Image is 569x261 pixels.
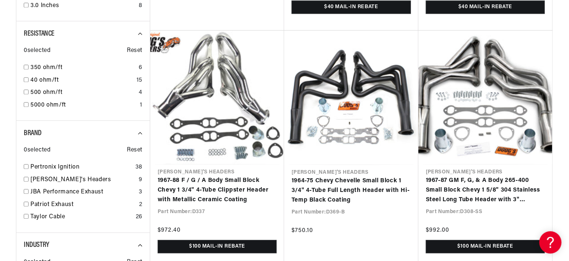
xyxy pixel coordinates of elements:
div: 2 [139,200,142,210]
a: 500 ohm/ft [30,88,136,98]
span: Reset [127,46,142,56]
div: 1 [140,101,142,110]
a: Taylor Cable [30,212,133,222]
a: 350 ohm/ft [30,63,136,73]
a: 3.0 Inches [30,1,136,11]
a: [PERSON_NAME]'s Headers [30,175,136,185]
a: 5000 ohm/ft [30,101,137,110]
div: 15 [137,76,142,85]
a: 1967-87 GM F, G, & A Body 265-400 Small Block Chevy 1 5/8" 304 Stainless Steel Long Tube Header w... [426,176,545,205]
div: 4 [139,88,142,98]
a: 1967-88 F / G / A Body Small Block Chevy 1 3/4" 4-Tube Clippster Header with Metallic Ceramic Coa... [158,176,277,205]
a: Patriot Exhaust [30,200,136,210]
div: 3 [139,187,142,197]
div: 26 [136,212,142,222]
a: Pertronix Ignition [30,163,132,172]
span: Reset [127,146,142,155]
span: Resistance [24,30,55,37]
a: 40 ohm/ft [30,76,134,85]
div: 6 [139,63,142,73]
span: 0 selected [24,146,50,155]
a: JBA Performance Exhaust [30,187,136,197]
span: 0 selected [24,46,50,56]
span: Brand [24,130,42,137]
a: 1964-75 Chevy Chevelle Small Block 1 3/4" 4-Tube Full Length Header with Hi-Temp Black Coating [292,176,411,205]
div: 8 [139,1,142,11]
div: 38 [135,163,142,172]
div: 9 [139,175,142,185]
span: Industry [24,241,49,249]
